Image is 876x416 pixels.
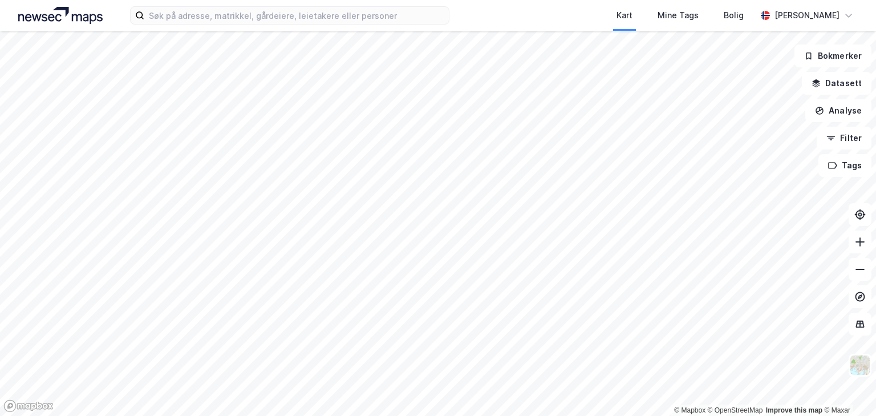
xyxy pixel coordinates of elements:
[144,7,449,24] input: Søk på adresse, matrikkel, gårdeiere, leietakere eller personer
[708,406,763,414] a: OpenStreetMap
[724,9,744,22] div: Bolig
[658,9,699,22] div: Mine Tags
[766,406,822,414] a: Improve this map
[818,154,871,177] button: Tags
[849,354,871,376] img: Z
[817,127,871,150] button: Filter
[805,99,871,122] button: Analyse
[774,9,839,22] div: [PERSON_NAME]
[819,361,876,416] iframe: Chat Widget
[617,9,632,22] div: Kart
[794,45,871,67] button: Bokmerker
[18,7,103,24] img: logo.a4113a55bc3d86da70a041830d287a7e.svg
[3,399,54,413] a: Mapbox homepage
[802,72,871,95] button: Datasett
[819,361,876,416] div: Kontrollprogram for chat
[674,406,705,414] a: Mapbox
